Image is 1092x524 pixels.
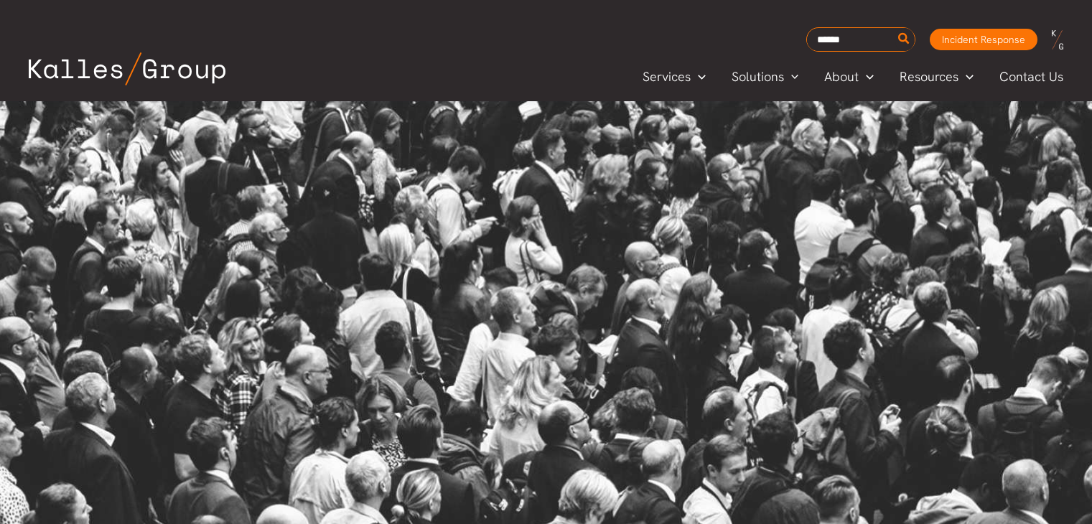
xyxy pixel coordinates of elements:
[784,66,799,88] span: Menu Toggle
[958,66,974,88] span: Menu Toggle
[859,66,874,88] span: Menu Toggle
[691,66,706,88] span: Menu Toggle
[630,66,719,88] a: ServicesMenu Toggle
[999,66,1063,88] span: Contact Us
[811,66,887,88] a: AboutMenu Toggle
[732,66,784,88] span: Solutions
[930,29,1037,50] a: Incident Response
[895,28,913,51] button: Search
[986,66,1078,88] a: Contact Us
[900,66,958,88] span: Resources
[643,66,691,88] span: Services
[719,66,812,88] a: SolutionsMenu Toggle
[887,66,986,88] a: ResourcesMenu Toggle
[630,65,1078,88] nav: Primary Site Navigation
[29,52,225,85] img: Kalles Group
[824,66,859,88] span: About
